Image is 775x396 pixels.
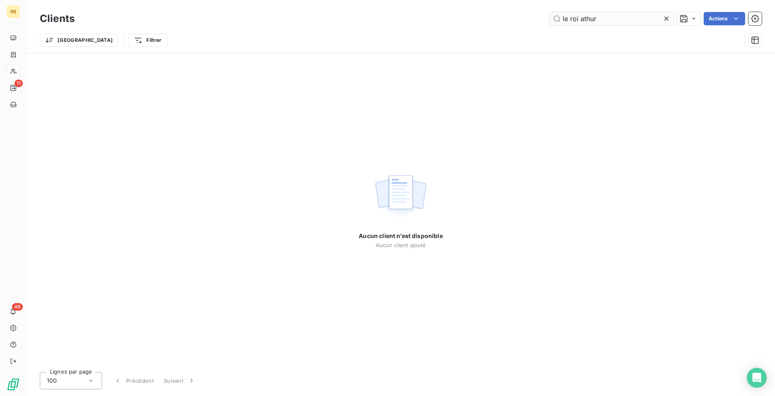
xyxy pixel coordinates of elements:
[747,368,767,388] div: Open Intercom Messenger
[15,80,23,87] span: 11
[7,378,20,391] img: Logo LeanPay
[704,12,745,25] button: Actions
[40,11,75,26] h3: Clients
[47,377,57,385] span: 100
[359,232,442,240] span: Aucun client n’est disponible
[376,242,426,248] span: Aucun client ajouté
[129,34,167,47] button: Filtrer
[159,372,201,389] button: Suivant
[109,372,159,389] button: Précédent
[374,170,427,222] img: empty state
[549,12,674,25] input: Rechercher
[12,303,23,311] span: 46
[40,34,118,47] button: [GEOGRAPHIC_DATA]
[7,5,20,18] div: RB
